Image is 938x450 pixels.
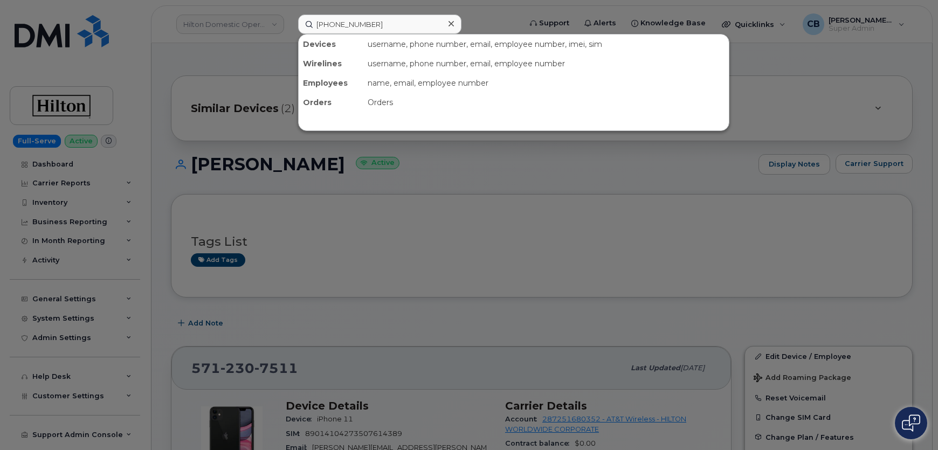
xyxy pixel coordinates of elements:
div: Orders [299,93,363,112]
div: name, email, employee number [363,73,729,93]
div: Employees [299,73,363,93]
div: Wirelines [299,54,363,73]
img: Open chat [902,414,920,432]
div: username, phone number, email, employee number, imei, sim [363,34,729,54]
div: Devices [299,34,363,54]
div: Orders [363,93,729,112]
div: username, phone number, email, employee number [363,54,729,73]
